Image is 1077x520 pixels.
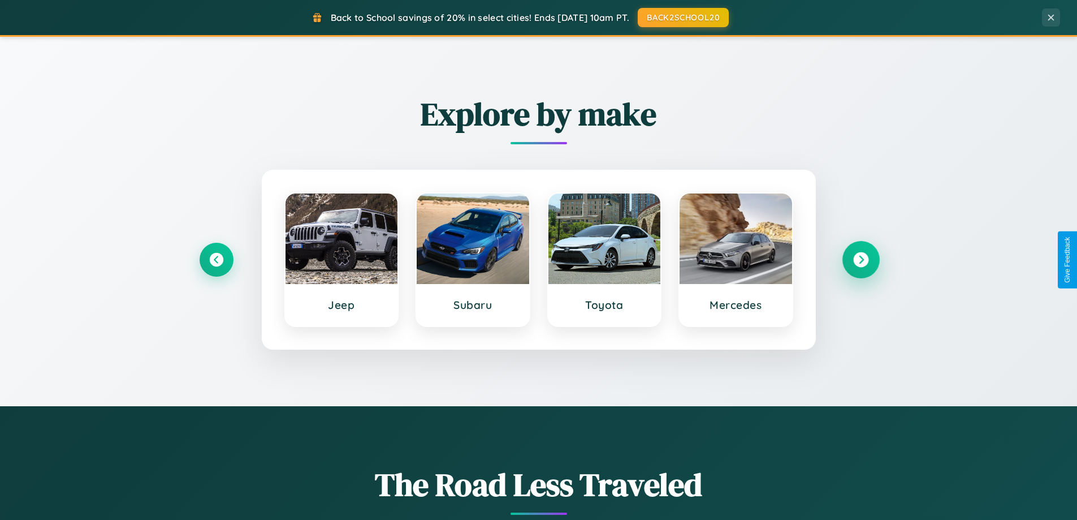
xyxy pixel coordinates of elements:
[200,92,878,136] h2: Explore by make
[560,298,650,312] h3: Toyota
[200,463,878,506] h1: The Road Less Traveled
[691,298,781,312] h3: Mercedes
[331,12,629,23] span: Back to School savings of 20% in select cities! Ends [DATE] 10am PT.
[428,298,518,312] h3: Subaru
[297,298,387,312] h3: Jeep
[1063,237,1071,283] div: Give Feedback
[638,8,729,27] button: BACK2SCHOOL20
